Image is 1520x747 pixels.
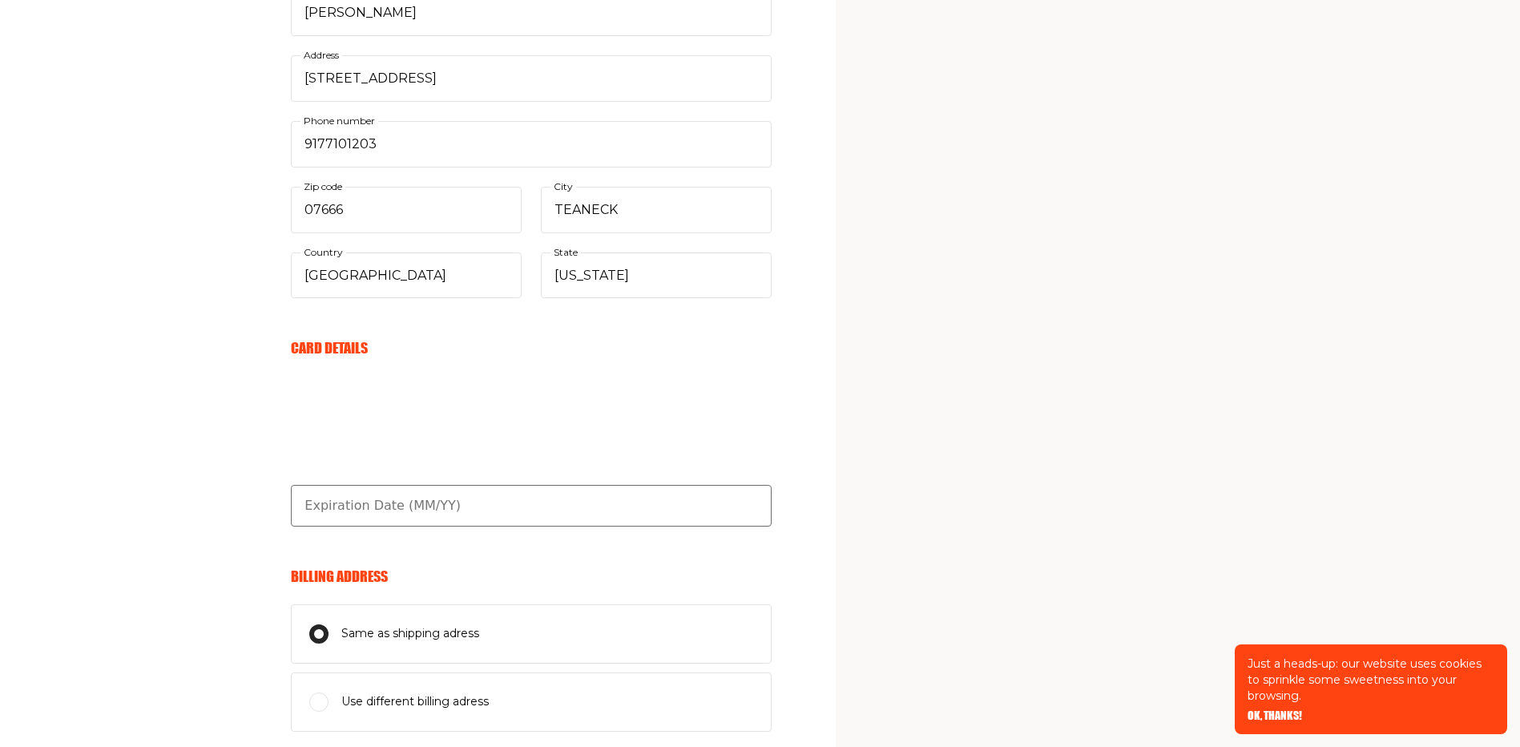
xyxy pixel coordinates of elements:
[291,567,772,585] h6: Billing Address
[291,485,772,527] input: Please enter a valid expiration date in the format MM/YY
[291,376,772,496] iframe: card
[309,624,329,644] input: Same as shipping adress
[291,55,772,102] input: Address
[300,177,345,195] label: Zip code
[550,243,581,260] label: State
[291,187,522,233] input: Zip code
[291,252,522,299] select: Country
[300,46,342,64] label: Address
[291,121,772,168] input: Phone number
[291,339,772,357] h6: Card Details
[541,252,772,299] select: State
[541,187,772,233] input: City
[341,624,479,644] span: Same as shipping adress
[300,243,346,260] label: Country
[341,692,489,712] span: Use different billing adress
[291,430,772,551] iframe: cvv
[300,111,378,129] label: Phone number
[1248,656,1494,704] p: Just a heads-up: our website uses cookies to sprinkle some sweetness into your browsing.
[1248,710,1302,721] button: OK, THANKS!
[309,692,329,712] input: Use different billing adress
[550,177,576,195] label: City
